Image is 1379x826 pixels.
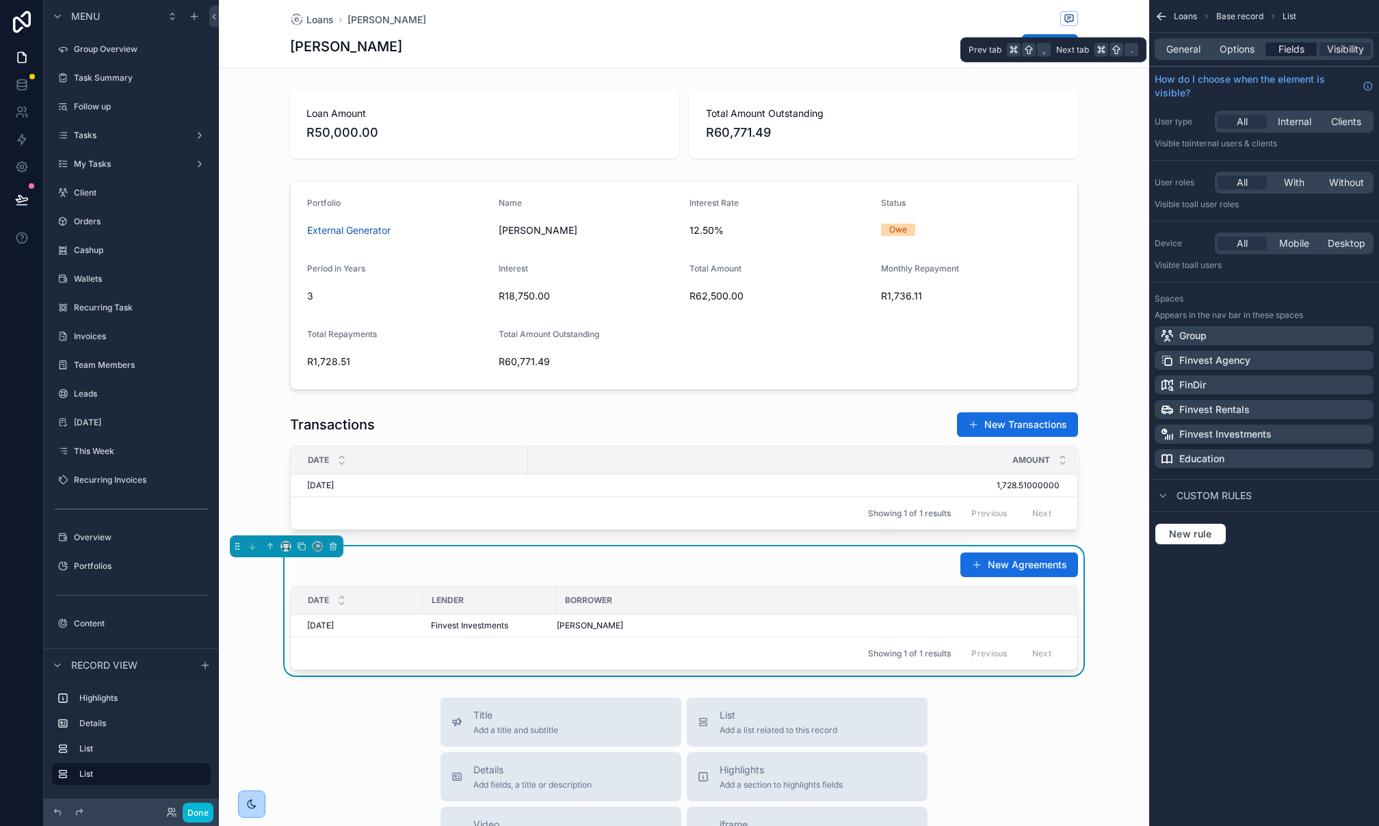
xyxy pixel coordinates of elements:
label: Portfolios [74,561,208,572]
p: Finvest Investments [1179,427,1272,441]
label: Team Members [74,360,208,371]
span: Borrower [565,595,612,606]
p: Visible to [1155,260,1374,271]
label: Details [79,718,205,729]
label: Recurring Invoices [74,475,208,485]
a: Recurring Task [52,297,211,319]
span: Prev tab [969,44,1001,55]
label: Client [74,187,208,198]
span: All [1237,237,1248,250]
span: Next tab [1056,44,1089,55]
label: User roles [1155,177,1209,188]
a: Cashup [52,239,211,261]
p: Visible to [1155,138,1374,149]
button: Done [183,803,213,823]
label: Invoices [74,331,208,342]
a: Team Members [52,354,211,376]
span: All user roles [1190,199,1239,209]
a: Wallets [52,268,211,290]
span: Record view [71,658,137,672]
button: DetailsAdd fields, a title or description [441,752,681,801]
label: Orders [74,216,208,227]
a: Orders [52,211,211,232]
span: All [1237,176,1248,189]
span: Details [473,763,592,777]
button: Edit [1022,34,1078,59]
span: Without [1329,176,1364,189]
a: New Agreements [960,552,1078,577]
button: TitleAdd a title and subtitle [441,697,681,747]
a: [DATE] [52,412,211,434]
span: Clients [1331,115,1361,129]
span: Add a title and subtitle [473,725,558,736]
label: Task Summary [74,72,208,83]
a: Tasks [52,124,211,146]
label: Highlights [79,693,205,704]
span: With [1284,176,1304,189]
span: Options [1220,42,1255,56]
label: Recurring Task [74,302,208,313]
div: scrollable content [44,681,219,799]
span: General [1166,42,1200,56]
p: Finvest Rentals [1179,403,1250,416]
a: Client [52,182,211,204]
span: Desktop [1328,237,1365,250]
a: How do I choose when the element is visible? [1155,72,1374,100]
label: My Tasks [74,159,189,170]
span: New rule [1164,528,1218,540]
span: List [1283,11,1296,22]
label: [DATE] [74,417,208,428]
a: Portfolios [52,555,211,577]
p: Group [1179,329,1207,343]
p: Appears in the nav bar in these spaces [1155,310,1374,321]
span: Loans [306,13,334,27]
span: Add a list related to this record [720,725,837,736]
span: Internal users & clients [1190,138,1277,148]
span: Fields [1278,42,1304,56]
label: Wallets [74,274,208,284]
button: ListAdd a list related to this record [687,697,928,747]
span: Custom rules [1177,489,1252,503]
span: Menu [71,10,100,23]
label: List [79,769,200,780]
span: Highlights [720,763,843,777]
span: Internal [1278,115,1311,129]
span: Add fields, a title or description [473,780,592,790]
label: Content [74,618,208,629]
span: Base record [1216,11,1263,22]
span: [PERSON_NAME] [347,13,426,27]
a: Finvest Investments [431,620,548,631]
h1: [PERSON_NAME] [290,37,402,56]
a: This Week [52,440,211,462]
p: FinDir [1179,378,1206,392]
span: Amount [1012,455,1050,466]
span: [DATE] [307,620,334,631]
label: Cashup [74,245,208,256]
span: [PERSON_NAME] [557,620,623,631]
label: Spaces [1155,293,1183,304]
a: [PERSON_NAME] [557,620,1060,631]
label: Tasks [74,130,189,141]
span: Mobile [1279,237,1309,250]
span: Loans [1174,11,1197,22]
label: This Week [74,446,208,457]
p: Finvest Agency [1179,354,1250,367]
span: List [720,708,837,722]
span: . [1126,44,1137,55]
label: Group Overview [74,44,208,55]
span: Lender [432,595,464,606]
span: Date [308,595,329,606]
a: Loans [290,13,334,27]
span: Showing 1 of 1 results [868,648,951,659]
span: Showing 1 of 1 results [868,508,951,519]
a: Overview [52,527,211,548]
a: Recurring Invoices [52,469,211,491]
label: Device [1155,238,1209,249]
span: Title [473,708,558,722]
span: all users [1190,260,1222,270]
label: Follow up [74,101,208,112]
label: List [79,743,205,754]
button: HighlightsAdd a section to highlights fields [687,752,928,801]
span: Finvest Investments [431,620,508,631]
span: All [1237,115,1248,129]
